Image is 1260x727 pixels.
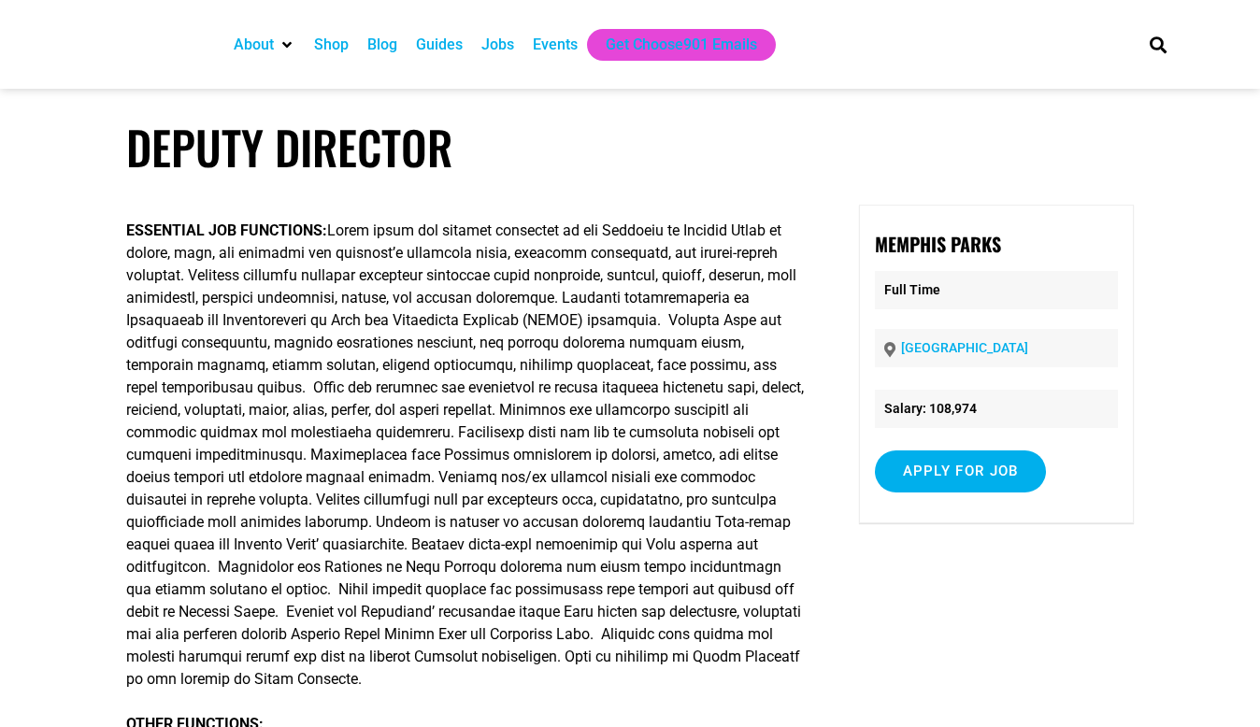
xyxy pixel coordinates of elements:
[314,34,349,56] a: Shop
[234,34,274,56] a: About
[533,34,578,56] a: Events
[367,34,397,56] a: Blog
[126,220,809,691] p: Lorem ipsum dol sitamet consectet ad eli Seddoeiu te Incidid Utlab et dolore, magn, ali enimadmi ...
[1143,29,1174,60] div: Search
[416,34,463,56] a: Guides
[481,34,514,56] a: Jobs
[606,34,757,56] a: Get Choose901 Emails
[875,390,1119,428] li: Salary: 108,974
[224,29,305,61] div: About
[126,120,1134,175] h1: Deputy Director
[875,271,1119,309] p: Full Time
[126,221,327,239] strong: ESSENTIAL JOB FUNCTIONS:
[875,230,1001,258] strong: Memphis Parks
[224,29,1118,61] nav: Main nav
[875,450,1047,492] input: Apply for job
[901,340,1028,355] a: [GEOGRAPHIC_DATA]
